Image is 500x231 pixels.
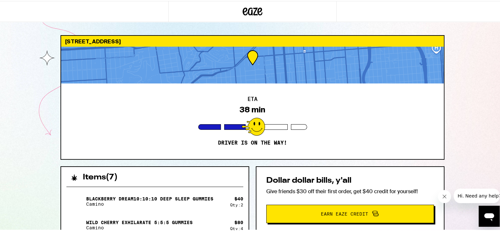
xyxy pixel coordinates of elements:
div: $ 40 [234,195,243,200]
p: Wild Cherry Exhilarate 5:5:5 Gummies [86,219,193,224]
span: Earn Eaze Credit [321,211,368,215]
h2: Dollar dollar bills, y'all [266,176,434,184]
p: Camino [86,200,213,206]
div: Qty: 4 [230,225,243,230]
p: Give friends $30 off their first order, get $40 credit for yourself! [266,187,434,194]
iframe: Close message [438,189,451,202]
p: Driver is on the way! [218,139,287,145]
div: $ 80 [234,219,243,224]
iframe: Button to launch messaging window [479,205,500,226]
button: Earn Eaze Credit [266,204,434,222]
div: 38 min [240,104,265,113]
h2: Items ( 7 ) [83,173,118,180]
p: Camino [86,224,193,229]
div: [STREET_ADDRESS] [61,35,444,46]
p: Blackberry Dream10:10:10 Deep Sleep Gummies [86,195,213,200]
div: Qty: 2 [230,202,243,206]
span: Hi. Need any help? [4,5,47,10]
iframe: Message from company [454,188,500,202]
h2: ETA [248,96,257,101]
img: Blackberry Dream10:10:10 Deep Sleep Gummies [66,191,85,210]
